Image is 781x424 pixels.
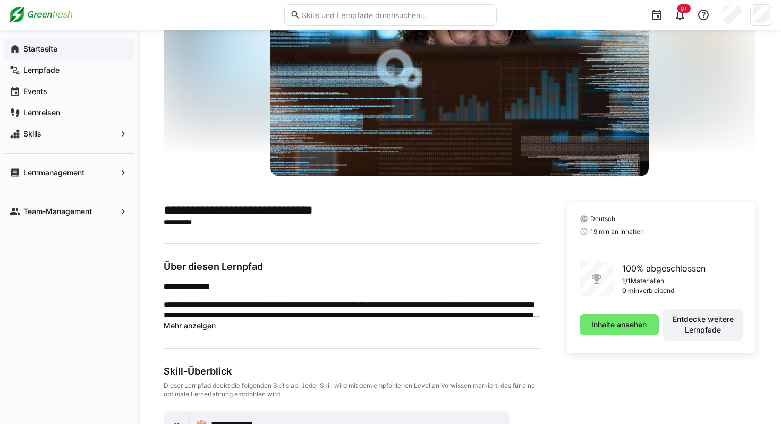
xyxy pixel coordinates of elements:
div: Skill-Überblick [164,366,541,377]
input: Skills und Lernpfade durchsuchen… [301,10,491,20]
p: verbleibend [639,286,674,295]
button: Entdecke weitere Lernpfade [663,309,743,341]
span: Inhalte ansehen [590,319,648,330]
span: 19 min an Inhalten [590,227,644,236]
span: Entdecke weitere Lernpfade [668,314,737,335]
h3: Über diesen Lernpfad [164,261,541,273]
div: Dieser Lernpfad deckt die folgenden Skills ab. Jeder Skill wird mit dem empfohlenen Level an Vorw... [164,381,541,398]
span: Mehr anzeigen [164,321,216,330]
p: 100% abgeschlossen [622,262,706,275]
button: Inhalte ansehen [580,314,659,335]
span: 9+ [681,5,687,12]
span: Deutsch [590,215,615,223]
p: 0 min [622,286,639,295]
p: Materialien [631,277,664,285]
p: 1/1 [622,277,631,285]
